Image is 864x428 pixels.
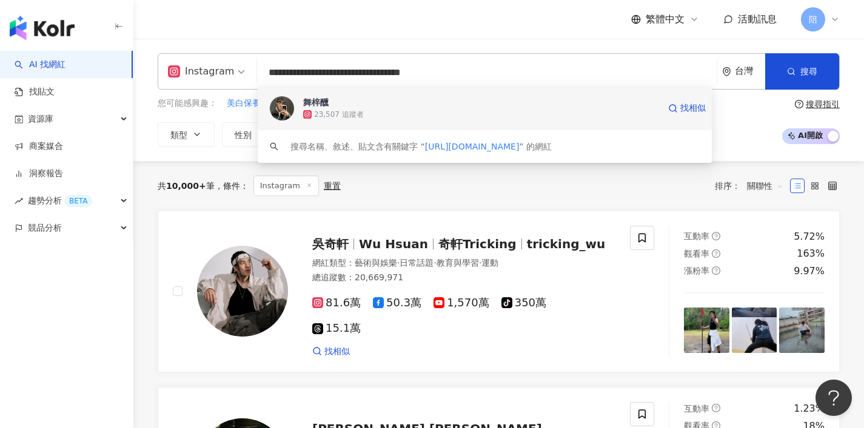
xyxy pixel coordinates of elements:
span: [URL][DOMAIN_NAME] [425,142,520,151]
span: 運動 [481,258,498,268]
span: 條件 ： [215,181,249,191]
span: 50.3萬 [373,297,421,309]
a: 找相似 [668,96,706,120]
span: search [270,142,278,151]
div: 舞梓醺 [303,96,329,108]
iframe: Help Scout Beacon - Open [815,380,852,416]
img: KOL Avatar [270,96,294,120]
img: post-image [779,308,825,353]
span: 10,000+ [166,181,206,191]
span: 關聯性 [747,176,783,196]
span: 性別 [235,130,252,140]
span: 資源庫 [28,105,53,133]
div: 1.23% [794,402,825,415]
div: 23,507 追蹤者 [314,110,364,120]
span: 繁體中文 [646,13,685,26]
button: 性別 [222,122,279,147]
div: 9.97% [794,265,825,278]
span: 奇軒Tricking [438,237,517,251]
img: logo [10,16,75,40]
div: BETA [64,195,92,207]
a: searchAI 找網紅 [15,59,65,71]
img: post-image [684,308,729,353]
div: 排序： [715,176,790,196]
span: 教育與學習 [437,258,479,268]
span: 搜尋 [800,67,817,76]
span: tricking_wu [527,237,606,251]
a: 洞察報告 [15,168,63,180]
span: question-circle [712,404,720,412]
span: question-circle [712,232,720,240]
span: question-circle [795,100,803,108]
button: 搜尋 [765,53,839,90]
span: rise [15,197,23,205]
div: 總追蹤數 ： 20,669,971 [312,272,615,284]
span: 漲粉率 [684,266,709,275]
div: 5.72% [794,230,825,243]
span: 您可能感興趣： [158,97,217,110]
span: Instagram [253,176,319,196]
button: 類型 [158,122,215,147]
div: 重置 [324,181,341,191]
span: question-circle [712,249,720,258]
span: · [479,258,481,268]
span: · [397,258,400,268]
span: Wu Hsuan [359,237,428,251]
div: 共 筆 [158,181,215,191]
img: KOL Avatar [197,246,288,337]
div: 網紅類型 ： [312,257,615,269]
span: 吳奇軒 [312,237,349,251]
span: environment [722,67,731,76]
span: 1,570萬 [434,297,489,309]
span: 15.1萬 [312,322,361,335]
span: 找相似 [680,102,706,114]
div: 搜尋指引 [806,99,840,109]
div: 搜尋名稱、敘述、貼文含有關鍵字 “ ” 的網紅 [290,140,552,153]
span: 81.6萬 [312,297,361,309]
div: Instagram [168,62,234,81]
span: 美白保養品 [227,97,269,110]
span: · [434,258,436,268]
div: 163% [797,247,825,260]
div: 台灣 [735,66,765,76]
a: 找相似 [312,346,350,358]
span: 競品分析 [28,214,62,242]
span: 互動率 [684,404,709,413]
span: 觀看率 [684,249,709,258]
span: 藝術與娛樂 [355,258,397,268]
span: 活動訊息 [738,13,777,25]
span: 找相似 [324,346,350,358]
span: 趨勢分析 [28,187,92,214]
span: 互動率 [684,231,709,241]
span: question-circle [712,266,720,275]
span: 350萬 [501,297,546,309]
button: 美白保養品 [226,97,270,110]
span: 日常話題 [400,258,434,268]
a: 商案媒合 [15,140,63,153]
span: 陪 [809,13,817,26]
a: 找貼文 [15,86,55,98]
a: KOL Avatar吳奇軒Wu Hsuan奇軒Trickingtricking_wu網紅類型：藝術與娛樂·日常話題·教育與學習·運動總追蹤數：20,669,97181.6萬50.3萬1,570萬... [158,211,840,373]
span: 類型 [170,130,187,140]
img: post-image [732,308,777,353]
